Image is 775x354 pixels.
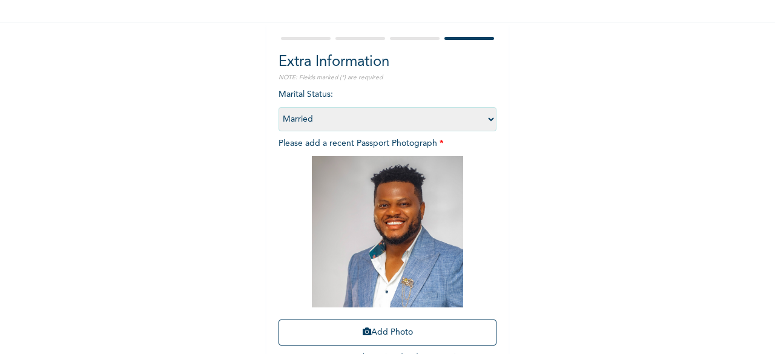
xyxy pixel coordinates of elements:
[312,156,463,307] img: Crop
[279,73,496,82] p: NOTE: Fields marked (*) are required
[279,139,496,352] span: Please add a recent Passport Photograph
[279,90,496,123] span: Marital Status :
[279,51,496,73] h2: Extra Information
[279,320,496,346] button: Add Photo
